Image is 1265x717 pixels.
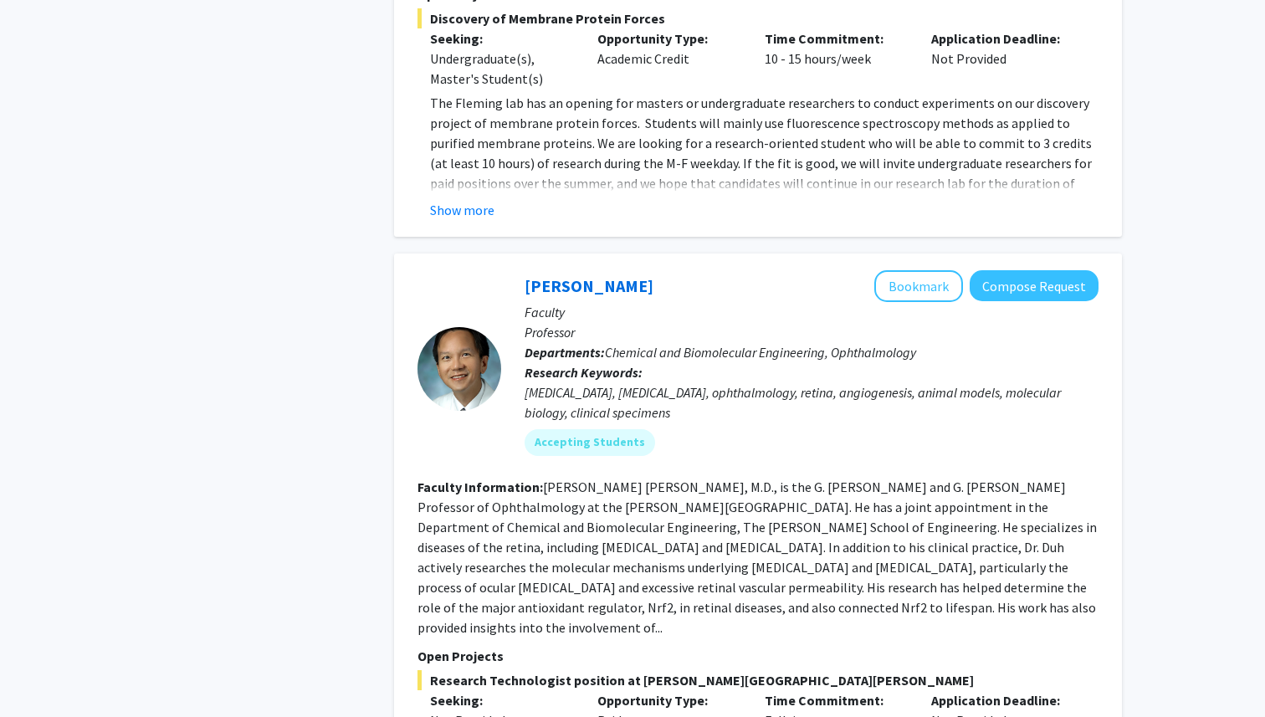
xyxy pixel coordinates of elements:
span: Research Technologist position at [PERSON_NAME][GEOGRAPHIC_DATA][PERSON_NAME] [417,670,1099,690]
span: Discovery of Membrane Protein Forces [417,8,1099,28]
p: Application Deadline: [931,28,1073,49]
b: Departments: [525,344,605,361]
mat-chip: Accepting Students [525,429,655,456]
div: [MEDICAL_DATA], [MEDICAL_DATA], ophthalmology, retina, angiogenesis, animal models, molecular bio... [525,382,1099,423]
p: Seeking: [430,28,572,49]
b: Research Keywords: [525,364,643,381]
p: Time Commitment: [765,28,907,49]
div: 10 - 15 hours/week [752,28,919,89]
button: Compose Request to Elia Duh [970,270,1099,301]
p: Opportunity Type: [597,690,740,710]
b: Faculty Information: [417,479,543,495]
p: Time Commitment: [765,690,907,710]
button: Show more [430,200,494,220]
div: Academic Credit [585,28,752,89]
p: Opportunity Type: [597,28,740,49]
p: Open Projects [417,646,1099,666]
p: Faculty [525,302,1099,322]
p: Application Deadline: [931,690,1073,710]
div: Undergraduate(s), Master's Student(s) [430,49,572,89]
fg-read-more: [PERSON_NAME] [PERSON_NAME], M.D., is the G. [PERSON_NAME] and G. [PERSON_NAME] Professor of Opht... [417,479,1097,636]
div: Not Provided [919,28,1086,89]
a: [PERSON_NAME] [525,275,653,296]
p: Professor [525,322,1099,342]
p: The Fleming lab has an opening for masters or undergraduate researchers to conduct experiments on... [430,93,1099,233]
button: Add Elia Duh to Bookmarks [874,270,963,302]
span: Chemical and Biomolecular Engineering, Ophthalmology [605,344,916,361]
iframe: Chat [13,642,71,704]
p: Seeking: [430,690,572,710]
